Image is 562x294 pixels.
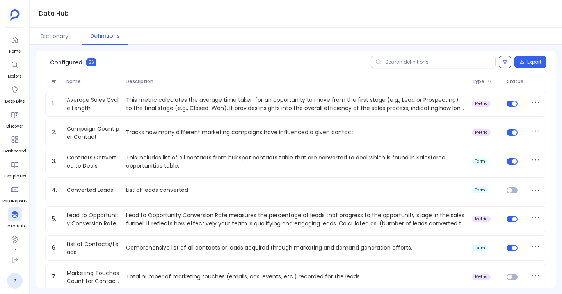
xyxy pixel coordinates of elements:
[39,8,69,19] h1: Data Hub
[371,56,496,68] input: Search definitions
[49,157,64,165] span: 3.
[49,244,64,252] span: 6.
[5,207,25,229] a: Data Hub
[64,186,116,194] a: Converted Leads
[4,173,26,179] span: Templates
[4,158,26,179] a: Templates
[33,28,76,45] button: Dictionary
[64,269,123,285] a: Marketing Touches Count for Contacts/Leads
[64,154,123,169] a: Contacts Converted to Deals
[7,273,23,289] a: P
[8,58,22,80] a: Explore
[475,101,487,106] span: metric
[10,9,20,21] img: petavue logo
[49,128,64,136] span: 2.
[86,58,96,66] span: 26
[504,78,528,85] span: Status
[6,123,23,129] span: Discover
[123,154,469,169] p: This includes list of all contacts from hubspot contacts table that are converted to deal which i...
[49,273,64,281] span: 7.
[8,33,22,55] a: Home
[123,78,469,85] span: Description
[3,148,26,154] span: Dashboard
[475,217,487,221] span: metric
[123,186,469,194] p: List of leads converted
[64,240,123,256] a: List of Contacts/Leads
[2,198,27,204] span: PetaReports
[63,78,123,85] span: Name
[475,159,485,164] span: term
[123,128,469,136] p: Tracks how many different marketing campaigns have influenced a given contact.
[475,130,487,135] span: metric
[2,182,27,204] a: PetaReports
[472,78,484,85] span: Type
[123,244,469,252] p: Comprehensive list of all contacts or leads acquired through marketing and demand generation effo...
[475,246,485,250] span: term
[82,28,128,45] button: Definitions
[64,211,123,227] a: Lead to Opportunity Conversion Rate
[5,98,25,104] span: Deep Dive
[6,232,24,254] a: Settings
[475,188,485,193] span: term
[64,96,123,112] a: Average Sales Cycle Length
[527,59,541,65] span: Export
[49,99,64,108] span: 1.
[48,78,63,85] span: #
[514,56,546,68] button: Export
[123,211,469,227] p: Lead to Opportunity Conversion Rate measures the percentage of leads that progress to the opportu...
[5,223,25,229] span: Data Hub
[49,186,64,194] span: 4.
[475,275,487,279] span: metric
[123,96,469,112] p: This metric calculates the average time taken for an opportunity to move from the first stage (e....
[50,58,82,66] span: Configured
[6,248,24,254] span: Settings
[6,108,23,129] a: Discover
[8,48,22,55] span: Home
[49,215,64,223] span: 5.
[123,273,469,281] p: Total number of marketing touches (emails, ads, events, etc.) recorded for the leads
[3,133,26,154] a: Dashboard
[8,73,22,80] span: Explore
[64,125,123,140] a: Campaign Count per Contact
[5,83,25,104] a: Deep Dive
